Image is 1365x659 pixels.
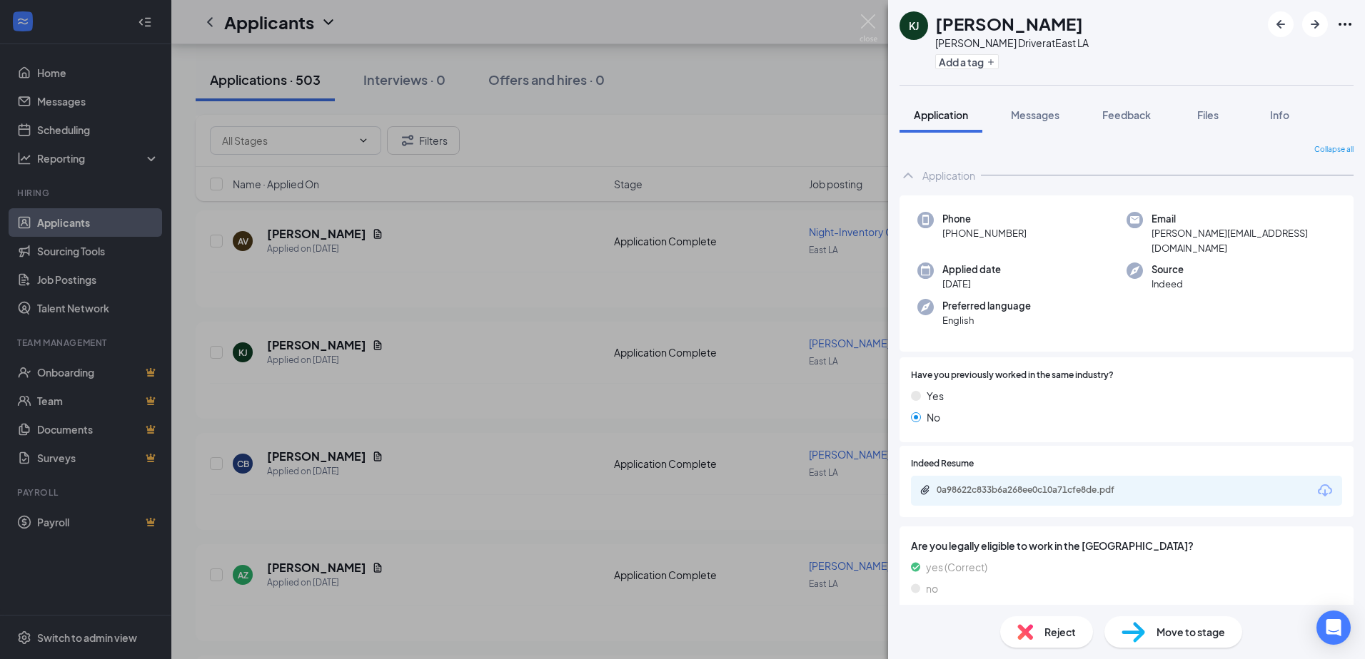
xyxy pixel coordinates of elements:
[922,168,975,183] div: Application
[942,262,1001,277] span: Applied date
[1306,16,1324,33] svg: ArrowRight
[914,108,968,121] span: Application
[1270,108,1289,121] span: Info
[927,409,940,425] span: No
[1336,16,1354,33] svg: Ellipses
[1152,262,1184,277] span: Source
[1152,212,1336,226] span: Email
[935,36,1089,50] div: [PERSON_NAME] Driver at East LA
[1316,611,1351,645] div: Open Intercom Messenger
[926,559,987,575] span: yes (Correct)
[911,538,1342,553] span: Are you legally eligible to work in the [GEOGRAPHIC_DATA]?
[1316,482,1334,499] svg: Download
[987,58,995,66] svg: Plus
[935,54,999,69] button: PlusAdd a tag
[1044,624,1076,640] span: Reject
[937,484,1137,496] div: 0a98622c833b6a268ee0c10a71cfe8de.pdf
[1152,277,1184,291] span: Indeed
[935,11,1083,36] h1: [PERSON_NAME]
[926,581,938,596] span: no
[927,388,944,404] span: Yes
[1314,144,1354,155] span: Collapse all
[1157,624,1225,640] span: Move to stage
[900,167,917,184] svg: ChevronUp
[942,277,1001,291] span: [DATE]
[920,484,931,496] svg: Paperclip
[942,226,1027,240] span: [PHONE_NUMBER]
[1272,16,1289,33] svg: ArrowLeftNew
[1152,226,1336,255] span: [PERSON_NAME][EMAIL_ADDRESS][DOMAIN_NAME]
[942,313,1031,327] span: English
[1102,108,1151,121] span: Feedback
[1011,108,1059,121] span: Messages
[942,299,1031,313] span: Preferred language
[1268,11,1294,37] button: ArrowLeftNew
[1197,108,1219,121] span: Files
[920,484,1151,498] a: Paperclip0a98622c833b6a268ee0c10a71cfe8de.pdf
[942,212,1027,226] span: Phone
[909,19,919,33] div: KJ
[911,369,1114,382] span: Have you previously worked in the same industry?
[1302,11,1328,37] button: ArrowRight
[911,457,974,471] span: Indeed Resume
